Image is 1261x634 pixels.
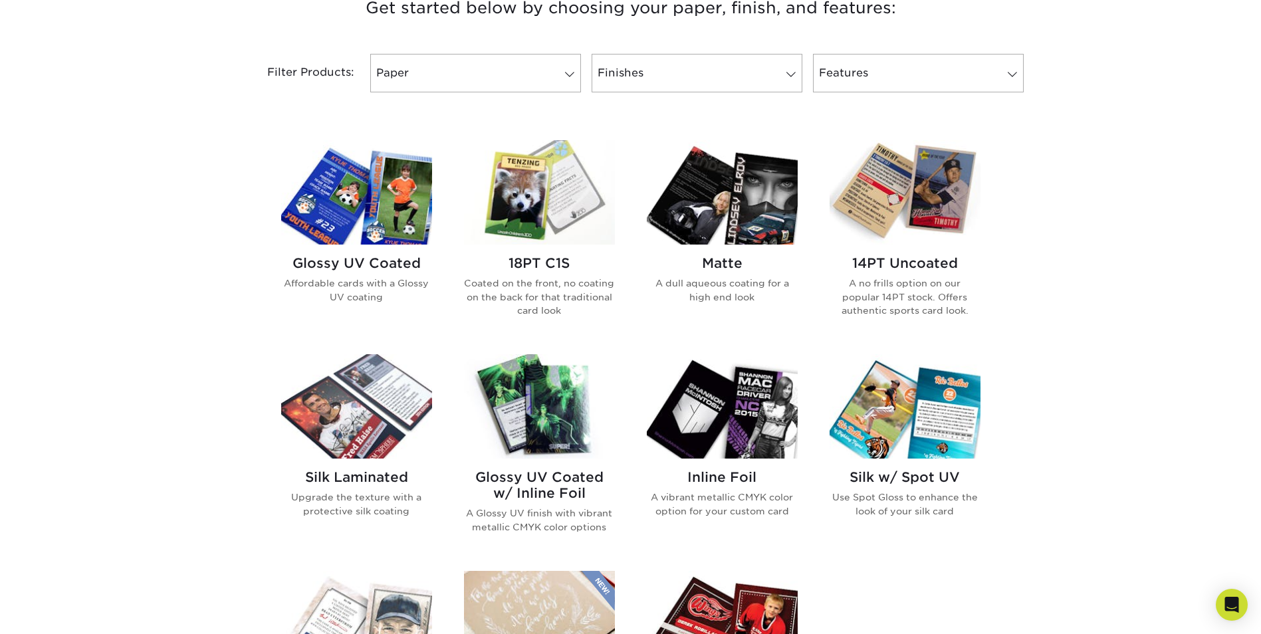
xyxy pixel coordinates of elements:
[830,490,980,518] p: Use Spot Gloss to enhance the look of your silk card
[281,469,432,485] h2: Silk Laminated
[281,140,432,338] a: Glossy UV Coated Trading Cards Glossy UV Coated Affordable cards with a Glossy UV coating
[647,140,798,245] img: Matte Trading Cards
[281,490,432,518] p: Upgrade the texture with a protective silk coating
[281,255,432,271] h2: Glossy UV Coated
[281,140,432,245] img: Glossy UV Coated Trading Cards
[281,354,432,459] img: Silk Laminated Trading Cards
[830,354,980,459] img: Silk w/ Spot UV Trading Cards
[830,354,980,555] a: Silk w/ Spot UV Trading Cards Silk w/ Spot UV Use Spot Gloss to enhance the look of your silk card
[464,506,615,534] p: A Glossy UV finish with vibrant metallic CMYK color options
[464,276,615,317] p: Coated on the front, no coating on the back for that traditional card look
[813,54,1024,92] a: Features
[647,140,798,338] a: Matte Trading Cards Matte A dull aqueous coating for a high end look
[830,276,980,317] p: A no frills option on our popular 14PT stock. Offers authentic sports card look.
[647,276,798,304] p: A dull aqueous coating for a high end look
[464,469,615,501] h2: Glossy UV Coated w/ Inline Foil
[647,469,798,485] h2: Inline Foil
[464,255,615,271] h2: 18PT C1S
[647,255,798,271] h2: Matte
[281,276,432,304] p: Affordable cards with a Glossy UV coating
[464,354,615,459] img: Glossy UV Coated w/ Inline Foil Trading Cards
[464,354,615,555] a: Glossy UV Coated w/ Inline Foil Trading Cards Glossy UV Coated w/ Inline Foil A Glossy UV finish ...
[232,54,365,92] div: Filter Products:
[1216,589,1248,621] div: Open Intercom Messenger
[582,571,615,611] img: New Product
[647,354,798,555] a: Inline Foil Trading Cards Inline Foil A vibrant metallic CMYK color option for your custom card
[830,140,980,338] a: 14PT Uncoated Trading Cards 14PT Uncoated A no frills option on our popular 14PT stock. Offers au...
[830,469,980,485] h2: Silk w/ Spot UV
[592,54,802,92] a: Finishes
[464,140,615,245] img: 18PT C1S Trading Cards
[830,255,980,271] h2: 14PT Uncoated
[647,354,798,459] img: Inline Foil Trading Cards
[464,140,615,338] a: 18PT C1S Trading Cards 18PT C1S Coated on the front, no coating on the back for that traditional ...
[830,140,980,245] img: 14PT Uncoated Trading Cards
[281,354,432,555] a: Silk Laminated Trading Cards Silk Laminated Upgrade the texture with a protective silk coating
[647,490,798,518] p: A vibrant metallic CMYK color option for your custom card
[370,54,581,92] a: Paper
